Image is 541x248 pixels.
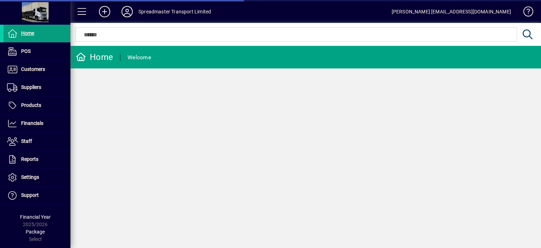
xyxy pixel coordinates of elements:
[4,61,70,78] a: Customers
[4,133,70,150] a: Staff
[21,102,41,108] span: Products
[4,151,70,168] a: Reports
[4,187,70,204] a: Support
[4,97,70,114] a: Products
[21,156,38,162] span: Reports
[4,169,70,186] a: Settings
[21,84,41,90] span: Suppliers
[518,1,532,24] a: Knowledge Base
[21,48,31,54] span: POS
[21,138,32,144] span: Staff
[76,52,113,63] div: Home
[4,115,70,132] a: Financials
[128,52,151,63] div: Welcome
[21,120,43,126] span: Financials
[93,5,116,18] button: Add
[20,214,51,220] span: Financial Year
[21,66,45,72] span: Customers
[138,6,211,17] div: Spreadmaster Transport Limited
[116,5,138,18] button: Profile
[21,174,39,180] span: Settings
[392,6,511,17] div: [PERSON_NAME] [EMAIL_ADDRESS][DOMAIN_NAME]
[4,43,70,60] a: POS
[21,192,39,198] span: Support
[4,79,70,96] a: Suppliers
[26,229,45,235] span: Package
[21,30,34,36] span: Home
